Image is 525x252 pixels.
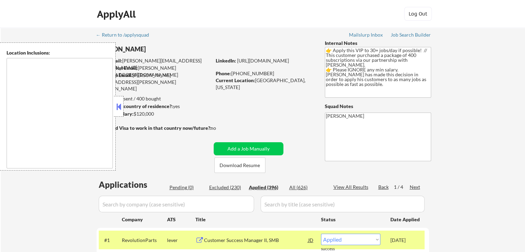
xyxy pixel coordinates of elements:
[321,213,380,225] div: Status
[96,103,173,109] strong: Can work in country of residence?:
[394,184,410,191] div: 1 / 4
[216,70,231,76] strong: Phone:
[209,184,244,191] div: Excluded (230)
[390,237,421,244] div: [DATE]
[97,45,239,54] div: [PERSON_NAME]
[349,32,383,37] div: Mailslurp Inbox
[333,184,370,191] div: View All Results
[289,184,324,191] div: All (626)
[97,8,138,20] div: ApplyAll
[99,181,167,189] div: Applications
[167,237,195,244] div: lever
[122,237,167,244] div: RevolutionParts
[204,237,308,244] div: Customer Success Manager II, SMB
[97,57,211,71] div: [PERSON_NAME][EMAIL_ADDRESS][DOMAIN_NAME]
[195,216,314,223] div: Title
[308,234,314,246] div: JD
[325,40,431,47] div: Internal Notes
[261,196,425,212] input: Search by title (case sensitive)
[321,246,349,252] div: success
[97,65,211,78] div: [PERSON_NAME][EMAIL_ADDRESS][DOMAIN_NAME]
[96,32,156,37] div: ← Return to /applysquad
[325,103,431,110] div: Squad Notes
[391,32,431,37] div: Job Search Builder
[216,70,313,77] div: [PHONE_NUMBER]
[96,103,209,110] div: yes
[390,216,421,223] div: Date Applied
[97,72,211,92] div: [PERSON_NAME][EMAIL_ADDRESS][PERSON_NAME][DOMAIN_NAME]
[104,237,116,244] div: #1
[96,32,156,39] a: ← Return to /applysquad
[216,58,236,64] strong: LinkedIn:
[237,58,289,64] a: [URL][DOMAIN_NAME]
[214,142,283,155] button: Add a Job Manually
[391,32,431,39] a: Job Search Builder
[216,77,255,83] strong: Current Location:
[378,184,389,191] div: Back
[211,125,230,132] div: no
[169,184,204,191] div: Pending (0)
[96,95,211,102] div: 396 sent / 400 bought
[97,125,212,131] strong: Will need Visa to work in that country now/future?:
[167,216,195,223] div: ATS
[214,157,265,173] button: Download Resume
[410,184,421,191] div: Next
[349,32,383,39] a: Mailslurp Inbox
[404,7,432,21] button: Log Out
[7,49,113,56] div: Location Inclusions:
[122,216,167,223] div: Company
[249,184,283,191] div: Applied (396)
[216,77,313,90] div: [GEOGRAPHIC_DATA], [US_STATE]
[99,196,254,212] input: Search by company (case sensitive)
[96,110,211,117] div: $120,000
